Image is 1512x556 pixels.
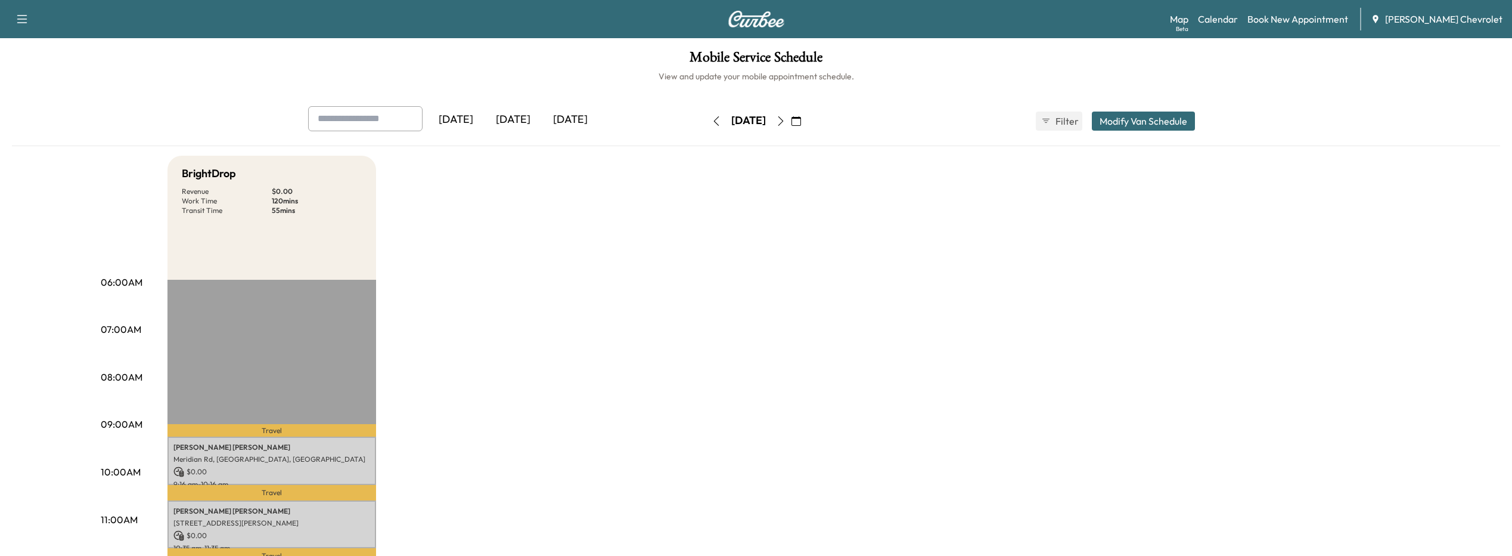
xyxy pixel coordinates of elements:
span: [PERSON_NAME] Chevrolet [1385,12,1502,26]
h1: Mobile Service Schedule [12,50,1500,70]
a: Book New Appointment [1247,12,1348,26]
span: Filter [1055,114,1077,128]
p: 07:00AM [101,322,141,336]
div: [DATE] [427,106,485,134]
div: [DATE] [542,106,599,134]
p: $ 0.00 [272,187,362,196]
p: Meridian Rd, [GEOGRAPHIC_DATA], [GEOGRAPHIC_DATA] [173,455,370,464]
p: 06:00AM [101,275,142,289]
p: 09:00AM [101,417,142,431]
p: [PERSON_NAME] [PERSON_NAME] [173,506,370,516]
p: Travel [167,485,376,501]
img: Curbee Logo [728,11,785,27]
div: [DATE] [731,113,766,128]
p: Transit Time [182,206,272,215]
p: 55 mins [272,206,362,215]
a: Calendar [1198,12,1238,26]
div: [DATE] [485,106,542,134]
p: $ 0.00 [173,530,370,541]
p: 08:00AM [101,370,142,384]
p: 11:00AM [101,512,138,527]
button: Filter [1036,112,1082,131]
p: [PERSON_NAME] [PERSON_NAME] [173,443,370,452]
div: Beta [1176,24,1188,33]
h5: BrightDrop [182,165,236,182]
p: Work Time [182,196,272,206]
p: $ 0.00 [173,467,370,477]
button: Modify Van Schedule [1092,112,1195,131]
p: 10:35 am - 11:35 am [173,543,370,553]
p: Travel [167,424,376,437]
p: 120 mins [272,196,362,206]
p: 9:16 am - 10:16 am [173,480,370,489]
p: 10:00AM [101,465,141,479]
p: Revenue [182,187,272,196]
p: [STREET_ADDRESS][PERSON_NAME] [173,518,370,528]
a: MapBeta [1170,12,1188,26]
h6: View and update your mobile appointment schedule. [12,70,1500,82]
